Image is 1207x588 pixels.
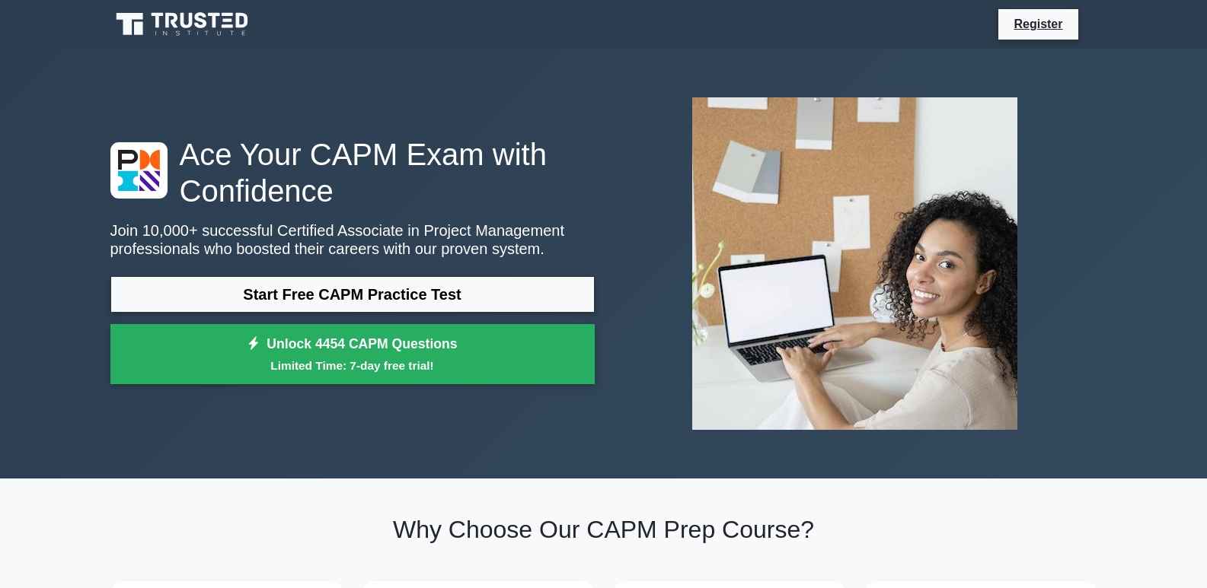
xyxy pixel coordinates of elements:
small: Limited Time: 7-day free trial! [129,357,576,374]
h2: Why Choose Our CAPM Prep Course? [110,515,1097,544]
a: Register [1004,14,1071,33]
h1: Ace Your CAPM Exam with Confidence [110,136,595,209]
a: Start Free CAPM Practice Test [110,276,595,313]
a: Unlock 4454 CAPM QuestionsLimited Time: 7-day free trial! [110,324,595,385]
p: Join 10,000+ successful Certified Associate in Project Management professionals who boosted their... [110,221,595,258]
